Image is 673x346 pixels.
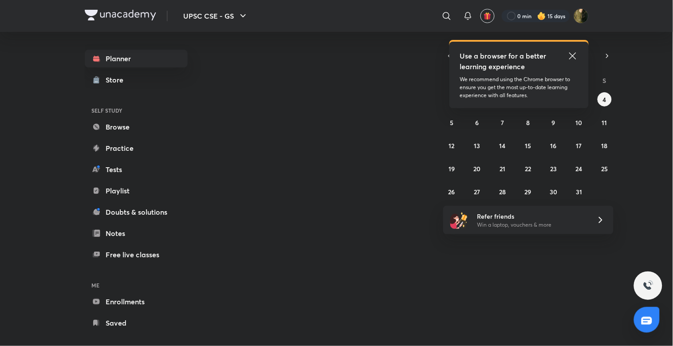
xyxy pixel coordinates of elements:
abbr: October 31, 2025 [576,188,582,196]
button: October 26, 2025 [445,185,459,199]
a: Company Logo [85,10,156,23]
button: October 9, 2025 [547,115,561,130]
a: Planner [85,50,188,67]
img: referral [450,211,468,229]
h5: Use a browser for a better learning experience [460,51,548,72]
img: Ruhi Chi [574,8,589,24]
abbr: October 23, 2025 [550,165,557,173]
abbr: October 15, 2025 [525,142,531,150]
abbr: October 20, 2025 [474,165,481,173]
abbr: October 18, 2025 [602,142,608,150]
button: October 6, 2025 [470,115,484,130]
abbr: October 26, 2025 [449,188,455,196]
img: ttu [643,280,653,291]
button: October 18, 2025 [598,138,612,153]
a: Browse [85,118,188,136]
button: October 20, 2025 [470,161,484,176]
button: October 5, 2025 [445,115,459,130]
button: October 7, 2025 [496,115,510,130]
h6: SELF STUDY [85,103,188,118]
abbr: October 19, 2025 [449,165,455,173]
img: Company Logo [85,10,156,20]
button: UPSC CSE - GS [178,7,254,25]
abbr: October 8, 2025 [526,118,530,127]
a: Playlist [85,182,188,200]
p: Win a laptop, vouchers & more [477,221,586,229]
button: October 28, 2025 [496,185,510,199]
abbr: October 14, 2025 [500,142,506,150]
a: Store [85,71,188,89]
abbr: October 24, 2025 [576,165,582,173]
abbr: October 16, 2025 [551,142,557,150]
abbr: October 21, 2025 [500,165,506,173]
a: Saved [85,314,188,332]
abbr: October 4, 2025 [603,95,606,104]
a: Doubts & solutions [85,203,188,221]
button: October 23, 2025 [547,161,561,176]
abbr: October 22, 2025 [525,165,531,173]
button: October 16, 2025 [547,138,561,153]
abbr: October 7, 2025 [501,118,504,127]
div: Store [106,75,129,85]
abbr: October 17, 2025 [576,142,582,150]
h6: Refer friends [477,212,586,221]
button: October 13, 2025 [470,138,484,153]
abbr: October 12, 2025 [449,142,455,150]
h6: ME [85,278,188,293]
button: October 10, 2025 [572,115,586,130]
a: Enrollments [85,293,188,311]
button: October 25, 2025 [598,161,612,176]
button: October 31, 2025 [572,185,586,199]
button: October 27, 2025 [470,185,484,199]
abbr: October 11, 2025 [602,118,607,127]
abbr: October 28, 2025 [500,188,506,196]
button: October 15, 2025 [521,138,535,153]
button: October 14, 2025 [496,138,510,153]
abbr: October 10, 2025 [576,118,582,127]
button: October 19, 2025 [445,161,459,176]
abbr: Saturday [603,76,606,85]
button: October 8, 2025 [521,115,535,130]
button: October 30, 2025 [547,185,561,199]
a: Tests [85,161,188,178]
img: streak [537,12,546,20]
abbr: October 30, 2025 [550,188,557,196]
abbr: October 6, 2025 [476,118,479,127]
abbr: October 27, 2025 [474,188,480,196]
button: October 12, 2025 [445,138,459,153]
button: October 22, 2025 [521,161,535,176]
a: Free live classes [85,246,188,263]
a: Notes [85,224,188,242]
button: October 17, 2025 [572,138,586,153]
abbr: October 13, 2025 [474,142,480,150]
abbr: October 29, 2025 [525,188,531,196]
button: October 24, 2025 [572,161,586,176]
a: Practice [85,139,188,157]
button: October 29, 2025 [521,185,535,199]
p: We recommend using the Chrome browser to ensure you get the most up-to-date learning experience w... [460,75,578,99]
abbr: October 25, 2025 [601,165,608,173]
button: October 21, 2025 [496,161,510,176]
button: avatar [480,9,495,23]
abbr: October 9, 2025 [552,118,555,127]
button: October 4, 2025 [598,92,612,106]
button: October 11, 2025 [598,115,612,130]
img: avatar [484,12,492,20]
abbr: October 5, 2025 [450,118,453,127]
